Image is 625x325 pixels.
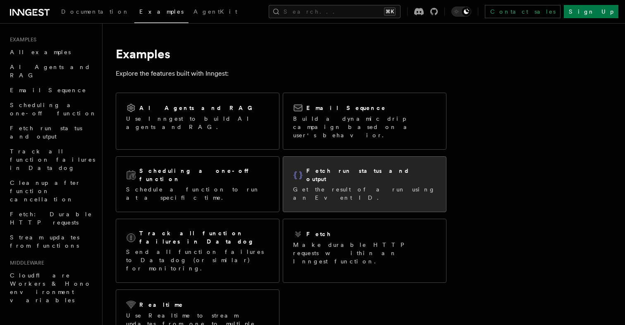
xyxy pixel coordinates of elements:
a: Cloudflare Workers & Hono environment variables [7,268,97,308]
a: Scheduling a one-off function [7,98,97,121]
a: Email SequenceBuild a dynamic drip campaign based on a user's behavior. [283,93,446,150]
p: Build a dynamic drip campaign based on a user's behavior. [293,115,436,139]
h2: Email Sequence [306,104,386,112]
span: Examples [7,36,36,43]
span: Track all function failures in Datadog [10,148,95,171]
h2: Fetch run status and output [306,167,436,183]
span: Scheduling a one-off function [10,102,97,117]
a: AI Agents and RAG [7,60,97,83]
a: AI Agents and RAGUse Inngest to build AI agents and RAG. [116,93,279,150]
button: Search...⌘K [269,5,401,18]
a: Track all function failures in DatadogSend all function failures to Datadog (or similar) for moni... [116,219,279,283]
a: Sign Up [564,5,618,18]
span: Fetch: Durable HTTP requests [10,211,92,226]
a: Fetch: Durable HTTP requests [7,207,97,230]
span: All examples [10,49,71,55]
h2: Track all function failures in Datadog [139,229,269,246]
p: Use Inngest to build AI agents and RAG. [126,115,269,131]
p: Send all function failures to Datadog (or similar) for monitoring. [126,248,269,272]
span: AgentKit [193,8,237,15]
span: Cleanup after function cancellation [10,179,81,203]
span: Middleware [7,260,44,266]
h2: Realtime [139,301,184,309]
span: AI Agents and RAG [10,64,91,79]
kbd: ⌘K [384,7,396,16]
button: Toggle dark mode [451,7,471,17]
a: Cleanup after function cancellation [7,175,97,207]
a: AgentKit [188,2,242,22]
p: Schedule a function to run at a specific time. [126,185,269,202]
a: Track all function failures in Datadog [7,144,97,175]
h2: Scheduling a one-off function [139,167,269,183]
a: Email Sequence [7,83,97,98]
a: Documentation [56,2,134,22]
a: Fetch run status and outputGet the result of a run using an Event ID. [283,156,446,212]
p: Explore the features built with Inngest: [116,68,446,79]
p: Make durable HTTP requests within an Inngest function. [293,241,436,265]
span: Documentation [61,8,129,15]
p: Get the result of a run using an Event ID. [293,185,436,202]
a: FetchMake durable HTTP requests within an Inngest function. [283,219,446,283]
a: Examples [134,2,188,23]
a: Stream updates from functions [7,230,97,253]
a: All examples [7,45,97,60]
h2: Fetch [306,230,332,238]
a: Contact sales [485,5,561,18]
h1: Examples [116,46,446,61]
a: Scheduling a one-off functionSchedule a function to run at a specific time. [116,156,279,212]
span: Stream updates from functions [10,234,79,249]
span: Cloudflare Workers & Hono environment variables [10,272,91,303]
span: Fetch run status and output [10,125,82,140]
a: Fetch run status and output [7,121,97,144]
span: Email Sequence [10,87,86,93]
h2: AI Agents and RAG [139,104,257,112]
span: Examples [139,8,184,15]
